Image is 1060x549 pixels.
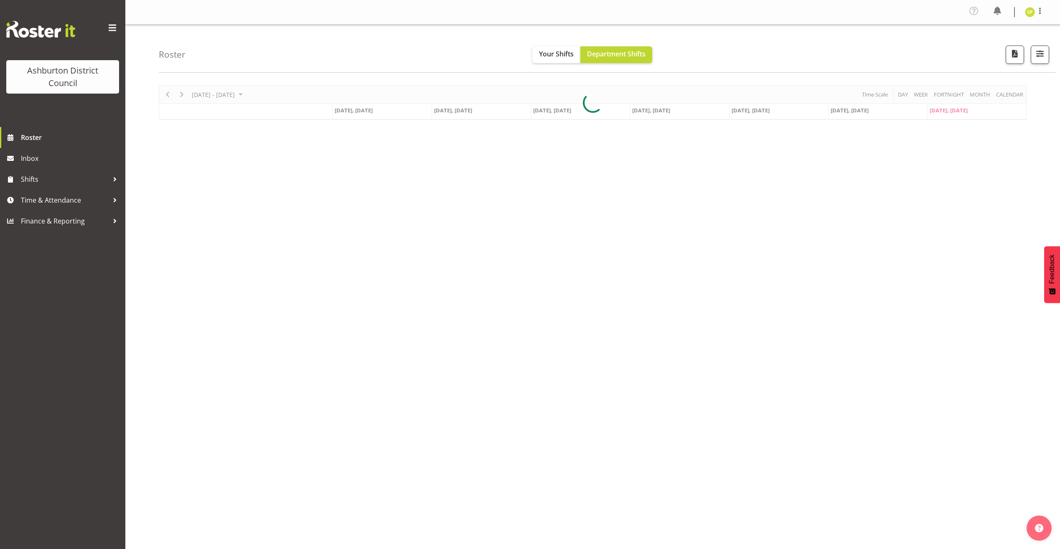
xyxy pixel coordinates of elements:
[1048,254,1056,284] span: Feedback
[1025,7,1035,17] img: susan-philpott11024.jpg
[21,173,109,186] span: Shifts
[21,215,109,227] span: Finance & Reporting
[587,49,646,58] span: Department Shifts
[6,21,75,38] img: Rosterit website logo
[580,46,652,63] button: Department Shifts
[1031,46,1049,64] button: Filter Shifts
[1006,46,1024,64] button: Download a PDF of the roster according to the set date range.
[539,49,574,58] span: Your Shifts
[21,152,121,165] span: Inbox
[1035,524,1043,532] img: help-xxl-2.png
[159,50,186,59] h4: Roster
[1044,246,1060,303] button: Feedback - Show survey
[532,46,580,63] button: Your Shifts
[21,131,121,144] span: Roster
[15,64,111,89] div: Ashburton District Council
[21,194,109,206] span: Time & Attendance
